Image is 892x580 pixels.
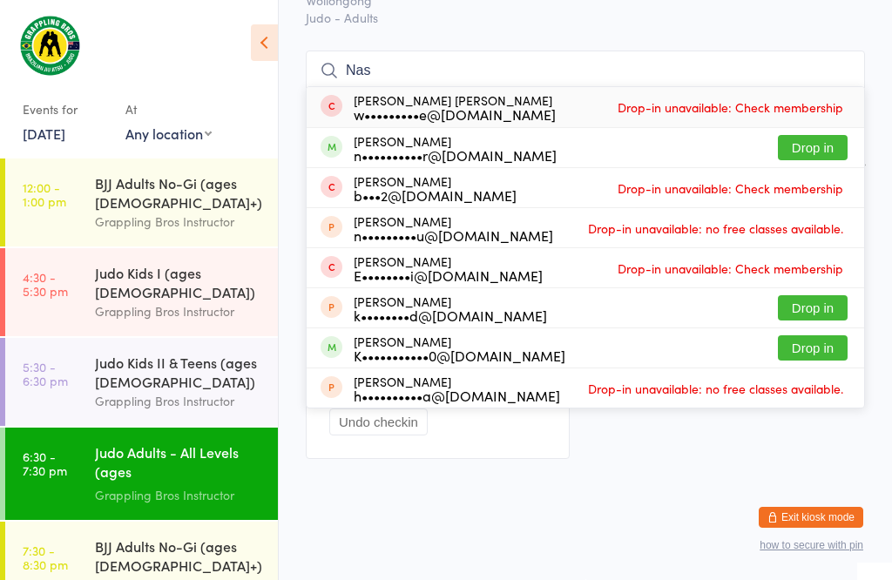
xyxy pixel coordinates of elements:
a: [DATE] [23,124,65,143]
span: Drop-in unavailable: Check membership [613,175,848,201]
div: E••••••••i@[DOMAIN_NAME] [354,268,543,282]
div: Grappling Bros Instructor [95,301,263,321]
div: [PERSON_NAME] [354,294,547,322]
input: Search [306,51,865,91]
div: n••••••••••r@[DOMAIN_NAME] [354,148,557,162]
button: Exit kiosk mode [759,507,863,528]
div: w•••••••••e@[DOMAIN_NAME] [354,107,556,121]
span: Drop-in unavailable: Check membership [613,94,848,120]
div: K•••••••••••0@[DOMAIN_NAME] [354,348,565,362]
div: BJJ Adults No-Gi (ages [DEMOGRAPHIC_DATA]+) [95,536,263,575]
time: 5:30 - 6:30 pm [23,360,68,388]
time: 4:30 - 5:30 pm [23,270,68,298]
div: [PERSON_NAME] [PERSON_NAME] [354,93,556,121]
span: Drop-in unavailable: no free classes available. [584,375,848,401]
a: 4:30 -5:30 pmJudo Kids I (ages [DEMOGRAPHIC_DATA])Grappling Bros Instructor [5,248,278,336]
div: Grappling Bros Instructor [95,212,263,232]
div: b•••2@[DOMAIN_NAME] [354,188,517,202]
div: Grappling Bros Instructor [95,391,263,411]
button: Drop in [778,135,848,160]
div: Judo Kids II & Teens (ages [DEMOGRAPHIC_DATA]) [95,353,263,391]
a: 12:00 -1:00 pmBJJ Adults No-Gi (ages [DEMOGRAPHIC_DATA]+)Grappling Bros Instructor [5,158,278,246]
time: 12:00 - 1:00 pm [23,180,66,208]
a: 5:30 -6:30 pmJudo Kids II & Teens (ages [DEMOGRAPHIC_DATA])Grappling Bros Instructor [5,338,278,426]
time: 6:30 - 7:30 pm [23,449,67,477]
div: h••••••••••a@[DOMAIN_NAME] [354,388,560,402]
img: Grappling Bros Wollongong [17,13,83,78]
span: Drop-in unavailable: Check membership [613,255,848,281]
div: BJJ Adults No-Gi (ages [DEMOGRAPHIC_DATA]+) [95,173,263,212]
div: [PERSON_NAME] [354,174,517,202]
div: Judo Adults - All Levels (ages [DEMOGRAPHIC_DATA]+) [95,442,263,485]
button: Drop in [778,295,848,320]
span: Judo - Adults [306,9,865,26]
div: k••••••••d@[DOMAIN_NAME] [354,308,547,322]
button: Undo checkin [329,408,428,435]
div: [PERSON_NAME] [354,334,565,362]
div: Any location [125,124,212,143]
span: Drop-in unavailable: no free classes available. [584,215,848,241]
button: how to secure with pin [760,539,863,551]
div: Events for [23,95,108,124]
div: At [125,95,212,124]
div: Grappling Bros Instructor [95,485,263,505]
div: Judo Kids I (ages [DEMOGRAPHIC_DATA]) [95,263,263,301]
time: 7:30 - 8:30 pm [23,543,68,571]
div: [PERSON_NAME] [354,134,557,162]
div: n•••••••••u@[DOMAIN_NAME] [354,228,553,242]
div: [PERSON_NAME] [354,374,560,402]
div: [PERSON_NAME] [354,254,543,282]
div: [PERSON_NAME] [354,214,553,242]
button: Drop in [778,335,848,361]
a: 6:30 -7:30 pmJudo Adults - All Levels (ages [DEMOGRAPHIC_DATA]+)Grappling Bros Instructor [5,428,278,520]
